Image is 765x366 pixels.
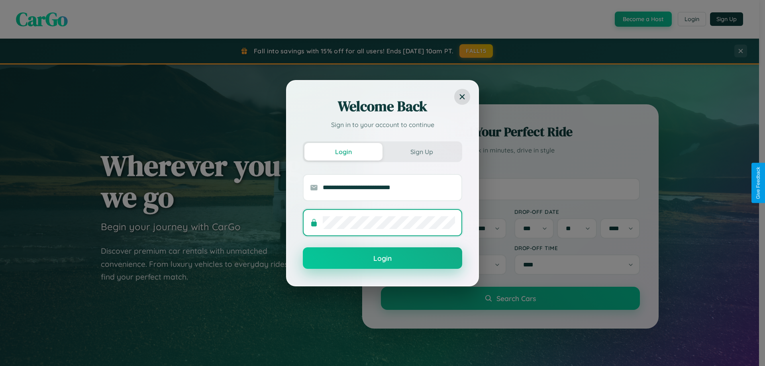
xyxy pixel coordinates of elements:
button: Login [303,247,462,269]
div: Give Feedback [755,167,761,199]
button: Login [304,143,382,160]
h2: Welcome Back [303,97,462,116]
p: Sign in to your account to continue [303,120,462,129]
button: Sign Up [382,143,461,160]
